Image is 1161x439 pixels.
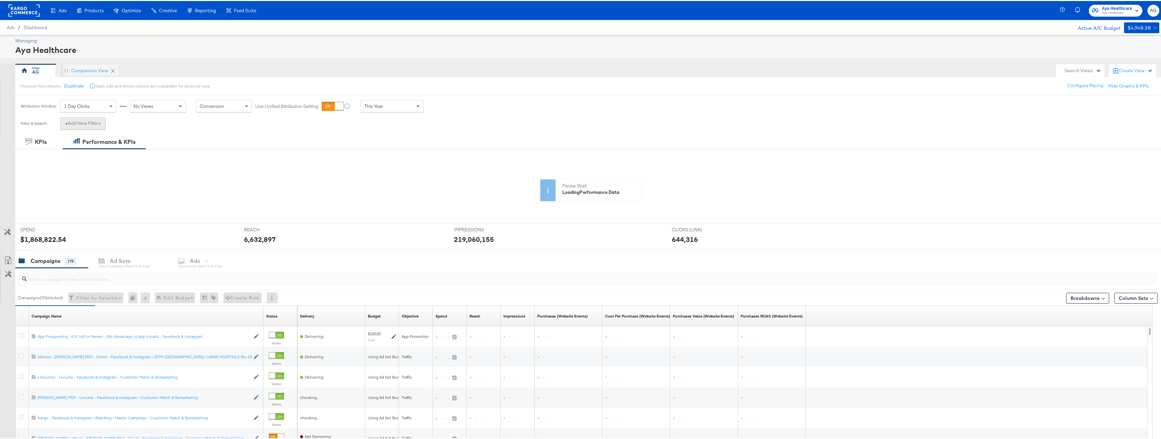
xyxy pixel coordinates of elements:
span: Optimize [122,7,141,12]
a: Your campaign's objective. [402,312,419,318]
div: Using Ad Set Budget [368,374,405,379]
div: 6Sense - [PERSON_NAME] MSP - Client - Facebook & Instagram - GTM | [GEOGRAPHIC_DATA] | LARGE HOSP... [38,353,250,359]
a: Shows the current state of your Ad Campaign. [266,312,278,318]
span: This Year [364,102,383,108]
a: The number of people your ad was served to. [469,312,480,318]
span: Aya Healthcare [1102,9,1132,15]
label: Use Unified Attribution Setting: [255,102,319,109]
span: Feed Suite [234,7,256,12]
div: Create View [1119,66,1153,73]
div: Personal View Actions: [20,82,61,88]
button: AG [1147,4,1159,16]
div: Reach [469,312,480,318]
span: Dashboard [24,24,47,29]
span: No Views [134,102,154,108]
div: Search Views [1064,66,1101,73]
label: Active [269,421,284,426]
div: Filter & Search: [20,120,48,125]
a: The total amount spent to date. [436,312,447,318]
div: Campaigns ( 0 Selected) [18,294,63,300]
div: $100.00 [368,330,381,336]
div: Attribution Window: [20,103,57,108]
span: Traffic [402,394,412,399]
label: Active [269,360,284,365]
span: checking... [300,394,319,399]
a: The number of times a purchase was made tracked by your Custom Audience pixel on your website aft... [537,312,588,318]
span: 1 Day Clicks [64,102,90,108]
div: Objective [402,312,419,318]
a: The total value of the purchase actions tracked by your Custom Audience pixel on your website aft... [673,312,734,318]
a: 6Sense - [PERSON_NAME] MSP - Client - Facebook & Instagram - GTM | [GEOGRAPHIC_DATA] | LARGE HOSP... [38,353,250,359]
a: The number of times your ad was served. On mobile apps an ad is counted as served the first time ... [503,312,525,318]
span: Aya Healthcare [1102,4,1132,11]
div: Performance & KPIs [82,137,136,145]
button: Column Sets [1114,292,1158,303]
strong: + [65,119,68,126]
label: Active [269,401,284,405]
div: Status [266,312,278,318]
a: Reflects the ability of your Ad Campaign to achieve delivery based on ad states, schedule and bud... [300,312,314,318]
div: Campaigns [31,256,60,264]
div: Budget [368,312,381,318]
button: Aya HealthcareAya Healthcare [1089,4,1142,16]
span: Products [84,7,104,12]
div: Save, edit and delete options are unavailable for personal view. [96,82,210,88]
div: Drag to reorder tab [64,68,68,71]
a: The total value of the purchase actions divided by spend tracked by your Custom Audience pixel on... [741,312,803,318]
div: Campaign Name [32,312,61,318]
a: [PERSON_NAME] MSP - Locums - Facebook & Instagram - Customer Match & Remarketing [38,394,250,400]
div: Purchases ROAS (Website Events) [741,312,803,318]
span: Traffic [402,374,412,379]
div: Spend [436,312,447,318]
span: Ads [7,24,15,29]
span: Delivering [305,353,323,358]
div: Active A/C Budget [1071,21,1121,32]
sub: Daily [368,337,375,341]
div: AG [32,68,39,74]
span: Traffic [402,414,412,419]
div: Cost Per Purchase (Website Events) [605,312,670,318]
button: Breakdowns [1066,292,1109,303]
span: / [15,24,24,29]
button: Hide Graphs & KPIs [1108,82,1149,88]
a: App Prospecting - iOS 14.5 or Newer - (No Advantage +) App Installs - Facebook & Instagram [38,333,250,339]
div: Purchases (Website Events) [537,312,588,318]
div: Delivery [300,312,314,318]
span: Reporting [195,7,216,12]
span: Delivering [305,333,323,338]
div: Purchases Value (Website Events) [673,312,734,318]
span: AG [1150,6,1157,14]
div: Using Ad Set Budget [368,394,405,399]
a: LotusOne - Locums - Facebook & Instagram - Customer Match & Remarketing [38,374,250,379]
span: Traffic [402,353,412,358]
span: Creative [159,7,177,12]
div: KPIs [35,137,47,145]
div: Kargo - Facebook & Instagram - Branding - Master Campaign - Customer Match & Remarketing [38,414,250,420]
div: Managing: [15,37,1158,43]
input: Search Campaigns by Name, ID or Objective [27,269,1049,282]
button: Configure Pacing [1063,79,1108,91]
span: App Promotion [402,333,429,338]
div: 0 [128,291,141,302]
a: The average cost for each purchase tracked by your Custom Audience pixel on your website after pe... [605,312,670,318]
a: Kargo - Facebook & Instagram - Branding - Master Campaign - Customer Match & Remarketing [38,414,250,420]
div: 178 [65,257,76,263]
label: Active [269,340,284,344]
div: Aya Healthcare [15,43,1158,55]
span: Ads [59,7,66,12]
div: Impressions [503,312,525,318]
span: Not Delivering [305,433,331,438]
button: $4,948.38 [1124,21,1159,32]
a: The maximum amount you're willing to spend on your ads, on average each day or over the lifetime ... [368,312,381,318]
span: Conversion [200,102,224,108]
label: Active [269,381,284,385]
div: Using Ad Set Budget [368,414,405,420]
button: +Add New Filters [60,116,106,129]
div: Comparison View [71,66,108,73]
button: Duplicate [64,82,84,88]
span: checking... [300,414,319,419]
span: Delivering [305,374,323,379]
